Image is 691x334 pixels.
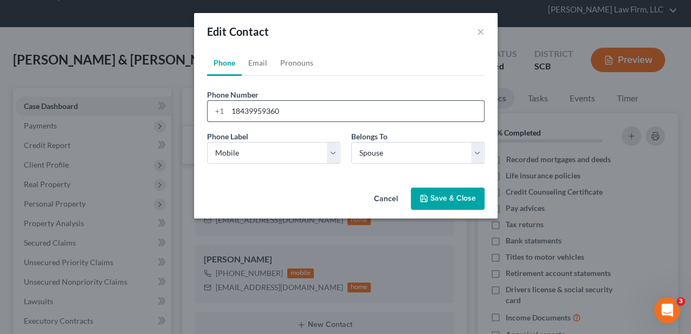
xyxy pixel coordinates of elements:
a: Phone [207,50,242,76]
input: ###-###-#### [228,101,484,121]
div: +1 [208,101,228,121]
a: Pronouns [274,50,320,76]
span: Belongs To [351,132,388,141]
span: 3 [676,297,685,306]
span: Phone Label [207,132,248,141]
a: Email [242,50,274,76]
button: Cancel [365,189,406,210]
span: Phone Number [207,90,259,99]
iframe: Intercom live chat [654,297,680,323]
button: Save & Close [411,188,485,210]
span: Edit Contact [207,25,269,38]
button: × [477,25,485,38]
